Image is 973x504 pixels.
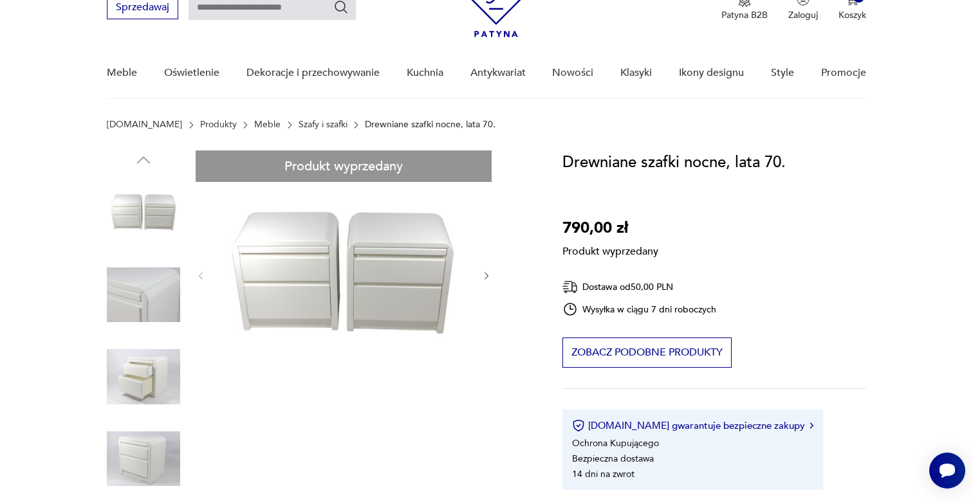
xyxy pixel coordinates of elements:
[810,422,813,429] img: Ikona strzałki w prawo
[470,48,526,98] a: Antykwariat
[562,279,578,295] img: Ikona dostawy
[107,120,182,130] a: [DOMAIN_NAME]
[254,120,281,130] a: Meble
[562,301,717,317] div: Wysyłka w ciągu 7 dni roboczych
[572,437,659,449] li: Ochrona Kupującego
[572,419,813,432] button: [DOMAIN_NAME] gwarantuje bezpieczne zakupy
[200,120,237,130] a: Produkty
[562,279,717,295] div: Dostawa od 50,00 PLN
[788,9,818,21] p: Zaloguj
[572,419,585,432] img: Ikona certyfikatu
[620,48,652,98] a: Klasyki
[365,120,496,130] p: Drewniane szafki nocne, lata 70.
[929,453,965,489] iframe: Smartsupp widget button
[562,150,786,175] h1: Drewniane szafki nocne, lata 70.
[572,468,635,480] li: 14 dni na zwrot
[562,216,658,240] p: 790,00 zł
[552,48,593,98] a: Nowości
[839,9,866,21] p: Koszyk
[562,337,732,368] button: Zobacz podobne produkty
[164,48,219,98] a: Oświetlenie
[821,48,866,98] a: Promocje
[107,4,178,13] a: Sprzedawaj
[407,48,443,98] a: Kuchnia
[679,48,744,98] a: Ikony designu
[771,48,794,98] a: Style
[562,240,658,258] p: Produkt wyprzedany
[721,9,768,21] p: Patyna B2B
[299,120,347,130] a: Szafy i szafki
[572,453,654,465] li: Bezpieczna dostawa
[107,48,137,98] a: Meble
[246,48,380,98] a: Dekoracje i przechowywanie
